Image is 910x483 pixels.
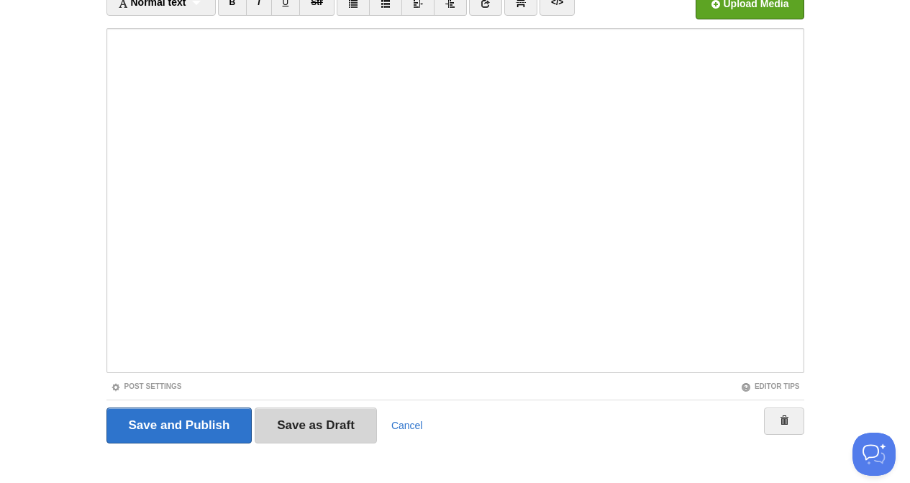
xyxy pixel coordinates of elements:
[391,420,423,431] a: Cancel
[852,433,896,476] iframe: Help Scout Beacon - Open
[255,408,377,443] input: Save as Draft
[106,408,252,443] input: Save and Publish
[741,382,800,390] a: Editor Tips
[111,382,182,390] a: Post Settings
